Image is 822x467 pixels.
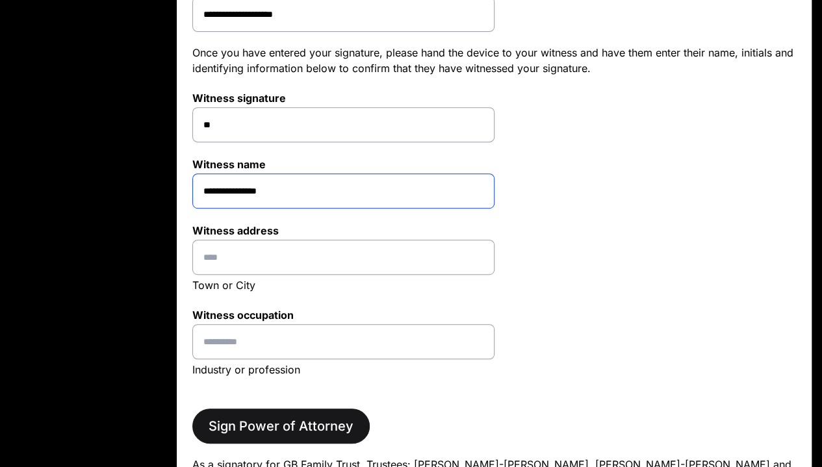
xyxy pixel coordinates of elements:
label: Witness name [192,158,494,171]
label: Witness address [192,224,494,237]
label: Witness signature [192,92,494,105]
p: Industry or profession [192,362,494,377]
p: Town or City [192,277,494,293]
iframe: Chat Widget [757,405,822,467]
p: Once you have entered your signature, please hand the device to your witness and have them enter ... [192,45,796,76]
label: Witness occupation [192,309,494,322]
span: Sign Power of Attorney [209,417,353,435]
button: Sign Power of Attorney [192,409,370,444]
